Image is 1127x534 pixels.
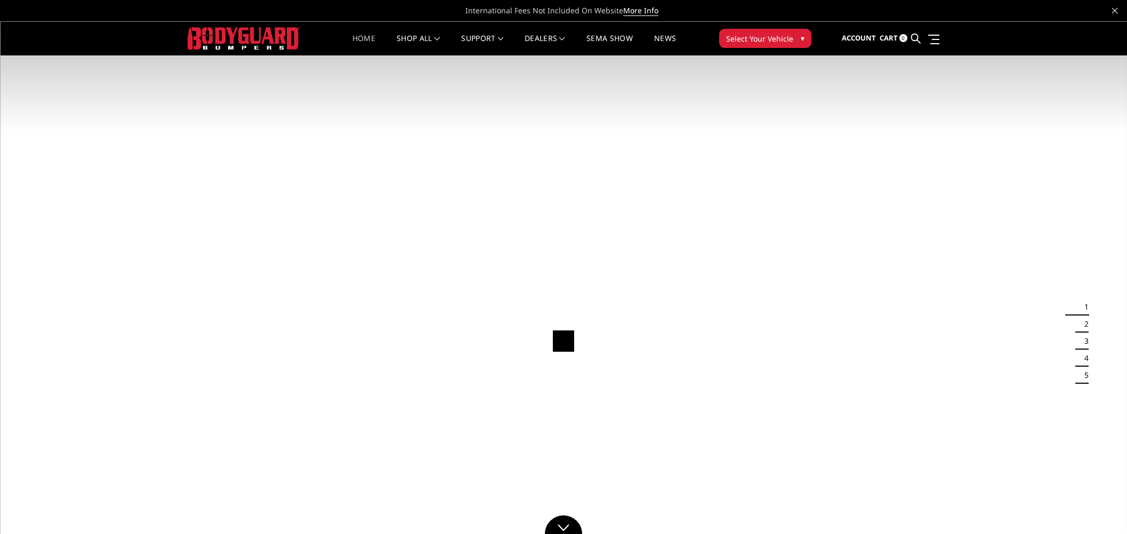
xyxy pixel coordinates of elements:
[1078,350,1089,367] button: 4 of 5
[1078,367,1089,384] button: 5 of 5
[726,33,793,44] span: Select Your Vehicle
[842,33,876,43] span: Account
[880,24,907,53] a: Cart 0
[654,35,676,55] a: News
[623,5,658,16] a: More Info
[899,34,907,42] span: 0
[461,35,503,55] a: Support
[842,24,876,53] a: Account
[1078,298,1089,315] button: 1 of 5
[880,33,898,43] span: Cart
[525,35,565,55] a: Dealers
[545,515,582,534] a: Click to Down
[719,29,811,48] button: Select Your Vehicle
[188,27,300,49] img: BODYGUARD BUMPERS
[586,35,633,55] a: SEMA Show
[1078,315,1089,333] button: 2 of 5
[352,35,375,55] a: Home
[397,35,440,55] a: shop all
[1078,333,1089,350] button: 3 of 5
[801,33,804,44] span: ▾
